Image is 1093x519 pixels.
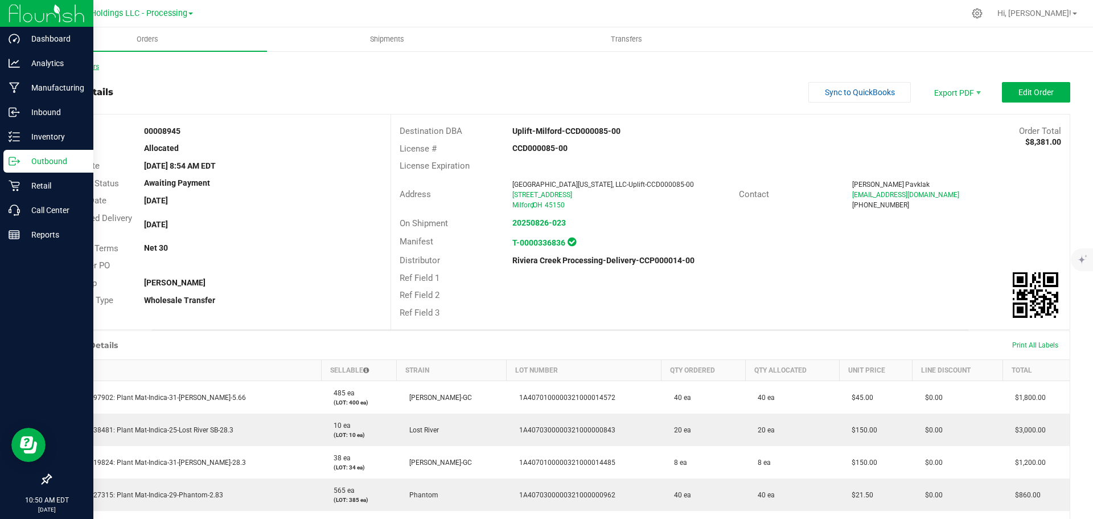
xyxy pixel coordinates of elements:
span: 40 ea [752,491,775,499]
inline-svg: Reports [9,229,20,240]
span: Hi, [PERSON_NAME]! [997,9,1071,18]
span: 1A4070300000321000000843 [513,426,615,434]
span: In Sync [568,236,576,248]
strong: Riviera Creek Processing-Delivery-CCP000014-00 [512,256,695,265]
p: (LOT: 400 ea) [328,398,390,407]
span: Ref Field 3 [400,308,439,318]
span: M00001219824: Plant Mat-Indica-31-[PERSON_NAME]-28.3 [58,459,246,467]
strong: Allocated [144,144,179,153]
span: $0.00 [919,459,943,467]
span: Orders [121,34,174,44]
strong: [DATE] [144,220,168,229]
span: Edit Order [1018,88,1054,97]
strong: 00008945 [144,126,180,136]
p: (LOT: 385 ea) [328,496,390,504]
span: [PERSON_NAME]-GC [404,459,472,467]
span: $45.00 [846,394,873,402]
a: Shipments [267,27,507,51]
p: [DATE] [5,505,88,514]
span: 20 ea [752,426,775,434]
span: Address [400,189,431,199]
span: Manifest [400,236,433,247]
p: Analytics [20,56,88,70]
span: Milford [512,201,534,209]
a: T-0000336836 [512,238,565,247]
p: Inventory [20,130,88,144]
button: Sync to QuickBooks [808,82,911,103]
img: Scan me! [1013,272,1058,318]
span: Phantom [404,491,438,499]
span: $1,200.00 [1009,459,1046,467]
span: 8 ea [668,459,687,467]
span: 40 ea [668,394,691,402]
span: 1A4070300000321000000962 [513,491,615,499]
span: $860.00 [1009,491,1041,499]
span: Requested Delivery Date [59,213,132,236]
strong: CCD000085-00 [512,144,568,153]
span: [PERSON_NAME] [852,181,904,189]
span: $3,000.00 [1009,426,1046,434]
inline-svg: Inventory [9,131,20,142]
p: (LOT: 10 ea) [328,431,390,439]
span: 38 ea [328,454,351,462]
span: $150.00 [846,459,877,467]
span: 565 ea [328,487,355,495]
a: Orders [27,27,267,51]
span: Pavklak [905,181,930,189]
strong: [PERSON_NAME] [144,278,206,287]
span: 45150 [545,201,565,209]
span: M00001238481: Plant Mat-Indica-25-Lost River SB-28.3 [58,426,233,434]
span: [PERSON_NAME]-GC [404,394,472,402]
span: [EMAIL_ADDRESS][DOMAIN_NAME] [852,191,959,199]
span: Contact [739,189,769,199]
span: M00001227315: Plant Mat-Indica-29-Phantom-2.83 [58,491,223,499]
p: Reports [20,228,88,242]
inline-svg: Outbound [9,156,20,167]
a: 20250826-023 [512,218,566,227]
th: Unit Price [839,360,913,381]
span: Lost River [404,426,439,434]
a: Transfers [507,27,746,51]
inline-svg: Call Center [9,205,20,216]
p: Manufacturing [20,81,88,95]
span: 1A4070100000321000014572 [513,394,615,402]
span: $0.00 [919,491,943,499]
p: (LOT: 34 ea) [328,463,390,472]
span: License Expiration [400,161,470,171]
p: Retail [20,179,88,193]
span: Riviera Creek Holdings LLC - Processing [39,9,187,18]
span: Distributor [400,255,440,265]
span: Ref Field 1 [400,273,439,283]
span: Destination DBA [400,126,462,136]
strong: [DATE] [144,196,168,205]
span: $0.00 [919,394,943,402]
li: Export PDF [922,82,991,103]
inline-svg: Dashboard [9,33,20,44]
span: Sync to QuickBooks [825,88,895,97]
span: [GEOGRAPHIC_DATA][US_STATE], LLC-Uplift-CCD000085-00 [512,181,694,189]
span: Print All Labels [1012,341,1058,349]
th: Line Discount [913,360,1002,381]
th: Total [1002,360,1070,381]
th: Sellable [321,360,397,381]
span: 10 ea [328,422,351,430]
span: 40 ea [752,394,775,402]
span: $150.00 [846,426,877,434]
span: $1,800.00 [1009,394,1046,402]
div: Manage settings [970,8,984,19]
th: Qty Ordered [661,360,745,381]
strong: $8,381.00 [1025,137,1061,146]
th: Qty Allocated [745,360,839,381]
span: M00000897902: Plant Mat-Indica-31-[PERSON_NAME]-5.66 [58,394,246,402]
span: License # [400,144,437,154]
span: OH [533,201,543,209]
strong: Wholesale Transfer [144,296,215,305]
span: [PHONE_NUMBER] [852,201,909,209]
p: 10:50 AM EDT [5,495,88,505]
p: Dashboard [20,32,88,46]
span: Ref Field 2 [400,290,439,300]
span: Transfers [595,34,658,44]
th: Strain [397,360,507,381]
